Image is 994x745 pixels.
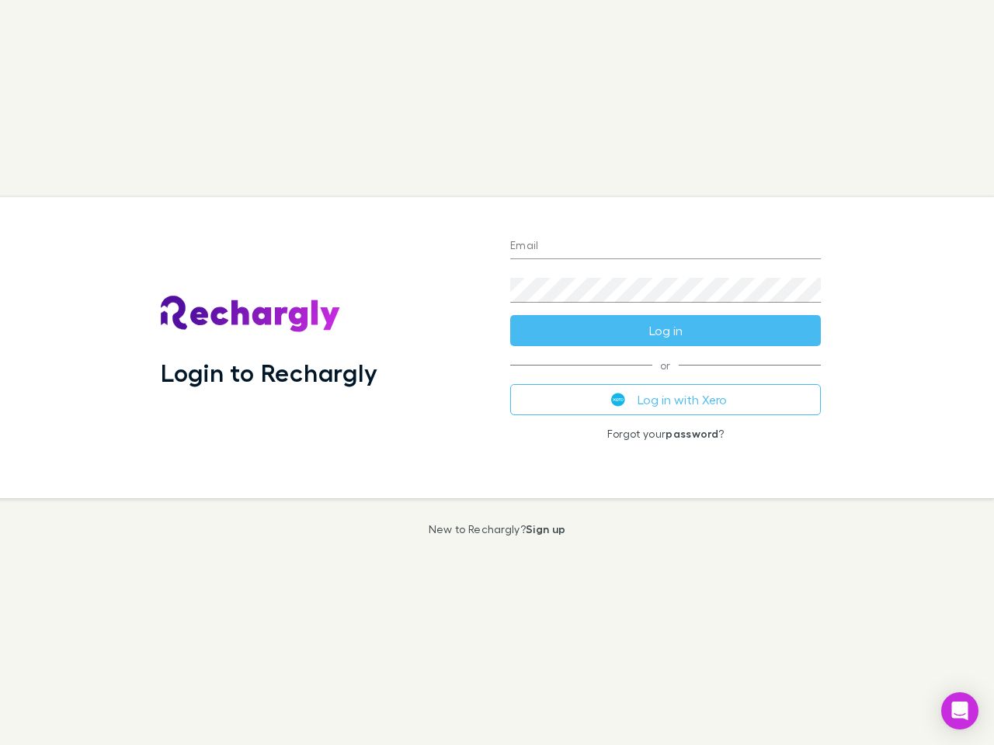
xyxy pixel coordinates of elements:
img: Xero's logo [611,393,625,407]
a: Sign up [526,522,565,535]
button: Log in [510,315,821,346]
img: Rechargly's Logo [161,296,341,333]
button: Log in with Xero [510,384,821,415]
a: password [666,427,718,440]
h1: Login to Rechargly [161,358,377,387]
p: Forgot your ? [510,428,821,440]
span: or [510,365,821,366]
p: New to Rechargly? [429,523,566,535]
div: Open Intercom Messenger [941,692,978,729]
